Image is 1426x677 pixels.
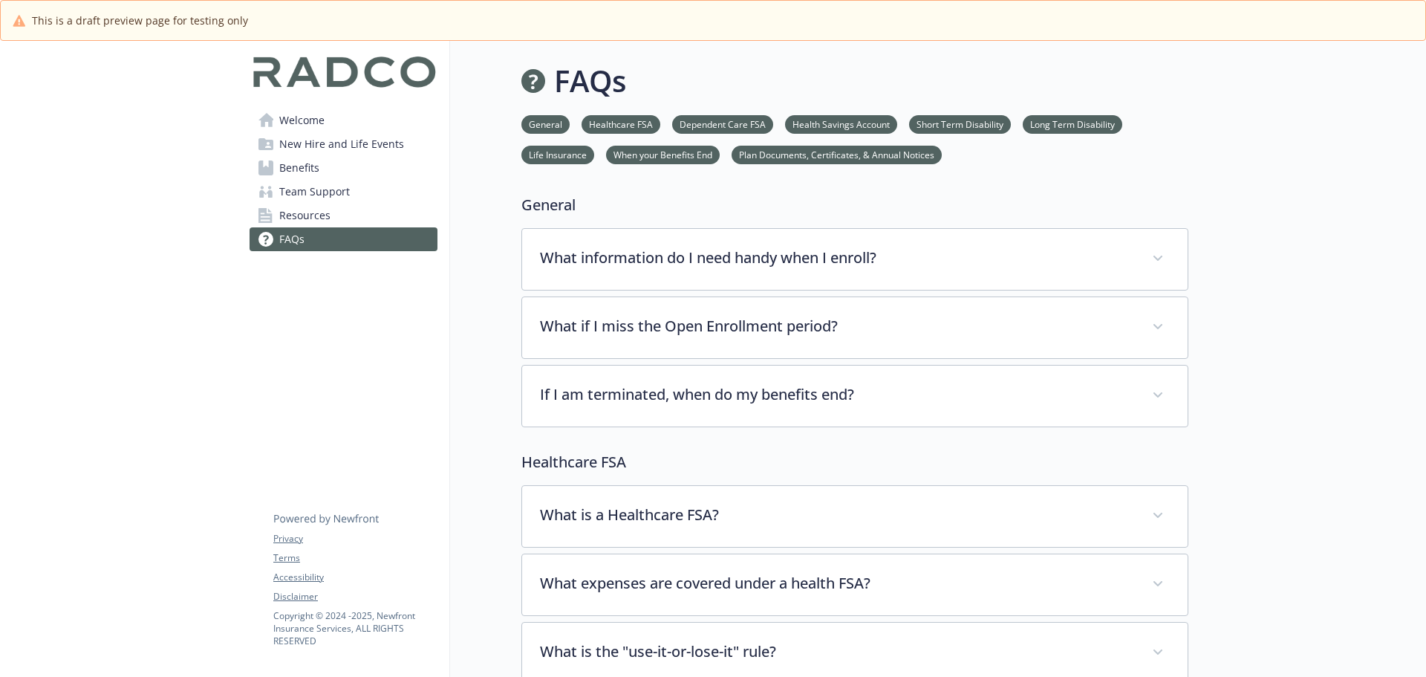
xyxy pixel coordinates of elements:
div: If I am terminated, when do my benefits end? [522,366,1188,427]
a: Privacy [273,532,437,545]
a: Health Savings Account [785,117,897,131]
span: Resources [279,204,331,227]
p: What information do I need handy when I enroll? [540,247,1134,269]
span: Welcome [279,108,325,132]
a: Benefits [250,156,437,180]
a: Short Term Disability [909,117,1011,131]
div: What is a Healthcare FSA? [522,486,1188,547]
a: General [521,117,570,131]
p: If I am terminated, when do my benefits end? [540,383,1134,406]
div: What information do I need handy when I enroll? [522,229,1188,290]
p: What is the "use-it-or-lose-it" rule? [540,641,1134,663]
a: Dependent Care FSA [672,117,773,131]
div: What expenses are covered under a health FSA? [522,554,1188,615]
div: What if I miss the Open Enrollment period? [522,297,1188,358]
p: Copyright © 2024 - 2025 , Newfront Insurance Services, ALL RIGHTS RESERVED [273,609,437,647]
p: Healthcare FSA [521,451,1188,473]
a: Disclaimer [273,590,437,603]
span: Benefits [279,156,319,180]
a: Plan Documents, Certificates, & Annual Notices [732,147,942,161]
a: When your Benefits End [606,147,720,161]
a: Healthcare FSA [582,117,660,131]
a: Welcome [250,108,437,132]
h1: FAQs [554,59,626,103]
span: Team Support [279,180,350,204]
p: What expenses are covered under a health FSA? [540,572,1134,595]
a: Accessibility [273,571,437,584]
p: What if I miss the Open Enrollment period? [540,315,1134,337]
a: Long Term Disability [1023,117,1122,131]
span: New Hire and Life Events [279,132,404,156]
a: Team Support [250,180,437,204]
a: Life Insurance [521,147,594,161]
a: FAQs [250,227,437,251]
span: This is a draft preview page for testing only [32,13,248,28]
a: Terms [273,551,437,565]
p: What is a Healthcare FSA? [540,504,1134,526]
span: FAQs [279,227,305,251]
a: New Hire and Life Events [250,132,437,156]
p: General [521,194,1188,216]
a: Resources [250,204,437,227]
